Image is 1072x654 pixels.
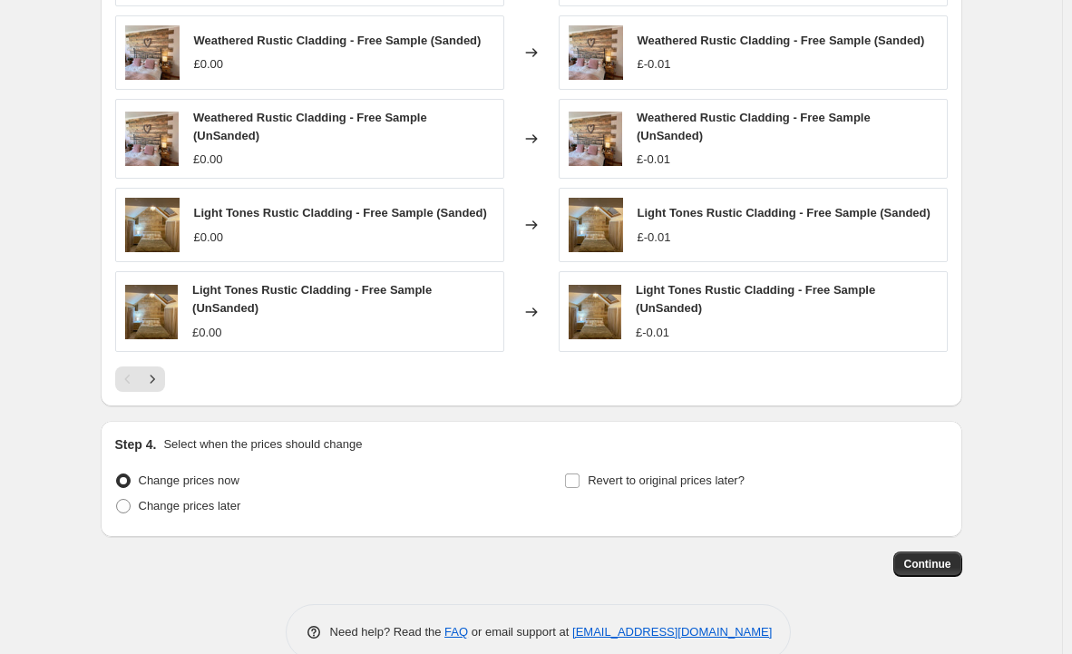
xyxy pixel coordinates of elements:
[636,283,875,315] span: Light Tones Rustic Cladding - Free Sample (UnSanded)
[194,34,482,47] span: Weathered Rustic Cladding - Free Sample (Sanded)
[125,25,180,80] img: WEATHERED1_80x.jpg
[569,198,623,252] img: LIGHT6_80x.jpg
[638,55,671,73] div: £-0.01
[194,55,224,73] div: £0.00
[637,151,670,169] div: £-0.01
[569,285,622,339] img: LIGHT6_80x.jpg
[163,435,362,454] p: Select when the prices should change
[125,285,179,339] img: LIGHT6_80x.jpg
[194,206,487,220] span: Light Tones Rustic Cladding - Free Sample (Sanded)
[893,552,962,577] button: Continue
[139,499,241,512] span: Change prices later
[588,473,745,487] span: Revert to original prices later?
[139,473,239,487] span: Change prices now
[637,111,871,142] span: Weathered Rustic Cladding - Free Sample (UnSanded)
[125,198,180,252] img: LIGHT6_80x.jpg
[572,625,772,639] a: [EMAIL_ADDRESS][DOMAIN_NAME]
[638,206,931,220] span: Light Tones Rustic Cladding - Free Sample (Sanded)
[192,283,432,315] span: Light Tones Rustic Cladding - Free Sample (UnSanded)
[140,366,165,392] button: Next
[638,229,671,247] div: £-0.01
[569,25,623,80] img: WEATHERED1_80x.jpg
[636,324,669,342] div: £-0.01
[125,112,180,166] img: WEATHERED1_80x.jpg
[569,112,623,166] img: WEATHERED1_80x.jpg
[193,151,223,169] div: £0.00
[192,324,222,342] div: £0.00
[444,625,468,639] a: FAQ
[330,625,445,639] span: Need help? Read the
[193,111,427,142] span: Weathered Rustic Cladding - Free Sample (UnSanded)
[468,625,572,639] span: or email support at
[904,557,951,571] span: Continue
[115,366,165,392] nav: Pagination
[194,229,224,247] div: £0.00
[115,435,157,454] h2: Step 4.
[638,34,925,47] span: Weathered Rustic Cladding - Free Sample (Sanded)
